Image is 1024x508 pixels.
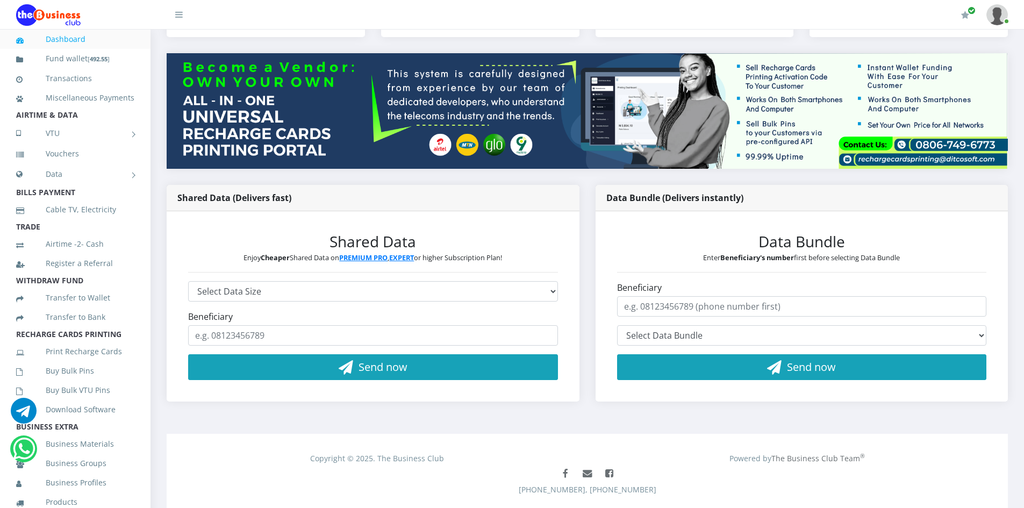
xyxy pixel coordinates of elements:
[16,285,134,310] a: Transfer to Wallet
[16,161,134,188] a: Data
[389,253,414,262] a: EXPERT
[16,359,134,383] a: Buy Bulk Pins
[555,464,575,484] a: Like The Business Club Page
[588,453,1008,464] div: Powered by
[16,4,81,26] img: Logo
[617,354,987,380] button: Send now
[16,120,134,147] a: VTU
[617,233,987,251] h3: Data Bundle
[787,360,836,374] span: Send now
[16,305,134,330] a: Transfer to Bank
[90,55,108,63] b: 492.55
[11,406,37,424] a: Chat for support
[617,296,987,317] input: e.g. 08123456789 (phone number first)
[188,354,558,380] button: Send now
[16,451,134,476] a: Business Groups
[16,197,134,222] a: Cable TV, Electricity
[188,233,558,251] h3: Shared Data
[359,360,407,374] span: Send now
[16,378,134,403] a: Buy Bulk VTU Pins
[188,310,233,323] label: Beneficiary
[986,4,1008,25] img: User
[16,251,134,276] a: Register a Referral
[16,232,134,256] a: Airtime -2- Cash
[703,253,900,262] small: Enter first before selecting Data Bundle
[599,464,619,484] a: Join The Business Club Group
[16,432,134,456] a: Business Materials
[577,464,597,484] a: Mail us
[16,46,134,71] a: Fund wallet[492.55]
[16,85,134,110] a: Miscellaneous Payments
[16,470,134,495] a: Business Profiles
[606,192,743,204] strong: Data Bundle (Delivers instantly)
[244,253,502,262] small: Enjoy Shared Data on , or higher Subscription Plan!
[16,397,134,422] a: Download Software
[16,339,134,364] a: Print Recharge Cards
[167,53,1008,169] img: multitenant_rcp.png
[188,325,558,346] input: e.g. 08123456789
[177,192,291,204] strong: Shared Data (Delivers fast)
[16,141,134,166] a: Vouchers
[961,11,969,19] i: Renew/Upgrade Subscription
[261,253,290,262] b: Cheaper
[167,453,588,464] div: Copyright © 2025. The Business Club
[88,55,110,63] small: [ ]
[339,253,388,262] a: PREMIUM PRO
[968,6,976,15] span: Renew/Upgrade Subscription
[860,452,865,460] sup: ®
[720,253,794,262] b: Beneficiary's number
[617,281,662,294] label: Beneficiary
[13,444,35,462] a: Chat for support
[771,453,865,463] a: The Business Club Team®
[16,27,134,52] a: Dashboard
[16,66,134,91] a: Transactions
